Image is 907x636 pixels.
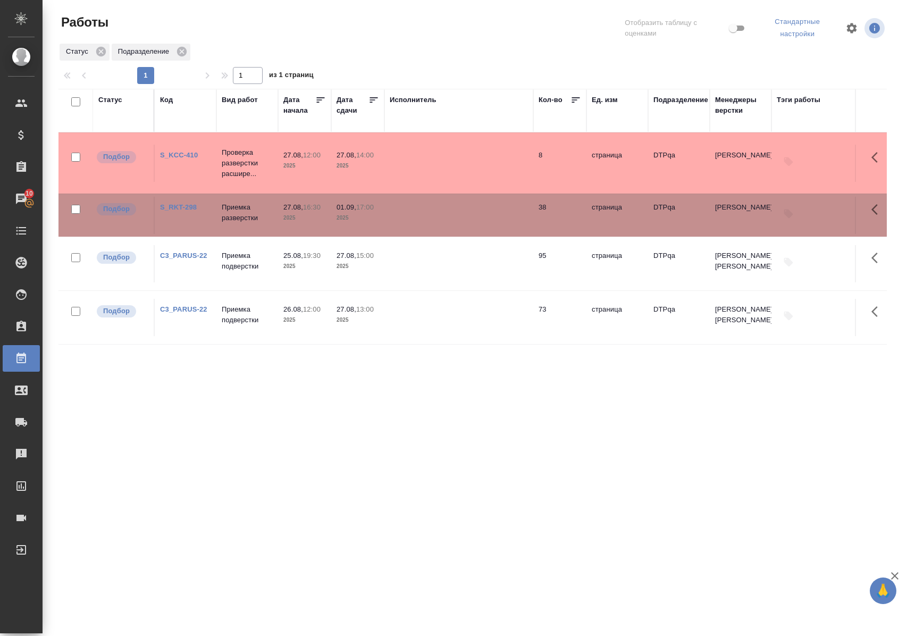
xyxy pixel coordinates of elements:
div: Статус [98,95,122,105]
div: Кол-во [539,95,562,105]
p: 01.09, [337,203,356,211]
a: S_KCC-410 [160,151,198,159]
span: Работы [58,14,108,31]
a: S_RKT-298 [160,203,197,211]
p: [PERSON_NAME] [715,202,766,213]
p: 19:30 [303,252,321,260]
div: Менеджеры верстки [715,95,766,116]
div: Статус [60,44,110,61]
p: 27.08, [337,252,356,260]
p: Подбор [103,306,130,316]
div: Код [160,95,173,105]
p: 27.08, [283,151,303,159]
p: [PERSON_NAME], [PERSON_NAME] [715,304,766,325]
p: Проверка разверстки расшире... [222,147,273,179]
p: Статус [66,46,92,57]
button: Добавить тэги [777,304,800,328]
td: DTPqa [648,299,710,336]
div: Можно подбирать исполнителей [96,304,148,319]
div: Можно подбирать исполнителей [96,150,148,164]
p: 2025 [337,161,379,171]
p: 27.08, [337,151,356,159]
td: 8 [533,145,586,182]
p: 27.08, [337,305,356,313]
td: 38 [533,197,586,234]
p: 2025 [283,213,326,223]
div: Ед. изм [592,95,618,105]
p: 2025 [337,315,379,325]
a: C3_PARUS-22 [160,305,207,313]
td: страница [586,197,648,234]
span: Отобразить таблицу с оценками [625,18,726,39]
a: C3_PARUS-22 [160,252,207,260]
button: Добавить тэги [777,250,800,274]
button: 🙏 [870,578,896,604]
div: Тэги работы [777,95,820,105]
p: 12:00 [303,151,321,159]
td: 73 [533,299,586,336]
p: Приемка подверстки [222,250,273,272]
p: Приемка подверстки [222,304,273,325]
div: Можно подбирать исполнителей [96,202,148,216]
td: страница [586,299,648,336]
button: Здесь прячутся важные кнопки [865,245,891,271]
p: [PERSON_NAME] [715,150,766,161]
div: split button [756,14,839,43]
button: Здесь прячутся важные кнопки [865,299,891,324]
p: Подбор [103,252,130,263]
span: 10 [19,188,39,199]
td: DTPqa [648,197,710,234]
div: Исполнитель [390,95,436,105]
p: Подразделение [118,46,173,57]
button: Добавить тэги [777,150,800,173]
button: Здесь прячутся важные кнопки [865,145,891,170]
div: Подразделение [112,44,190,61]
p: 2025 [283,315,326,325]
td: 95 [533,245,586,282]
p: 2025 [283,261,326,272]
a: 10 [3,186,40,212]
td: страница [586,245,648,282]
p: 12:00 [303,305,321,313]
p: [PERSON_NAME], [PERSON_NAME] [715,250,766,272]
p: 25.08, [283,252,303,260]
p: 15:00 [356,252,374,260]
p: 27.08, [283,203,303,211]
p: 13:00 [356,305,374,313]
td: DTPqa [648,145,710,182]
div: Дата начала [283,95,315,116]
p: 17:00 [356,203,374,211]
p: 2025 [283,161,326,171]
p: Подбор [103,152,130,162]
p: 26.08, [283,305,303,313]
span: Настроить таблицу [839,15,864,41]
td: страница [586,145,648,182]
p: Подбор [103,204,130,214]
span: из 1 страниц [269,69,314,84]
td: DTPqa [648,245,710,282]
span: Посмотреть информацию [864,18,887,38]
div: Дата сдачи [337,95,368,116]
p: 2025 [337,213,379,223]
button: Добавить тэги [777,202,800,225]
button: Здесь прячутся важные кнопки [865,197,891,222]
div: Вид работ [222,95,258,105]
div: Подразделение [653,95,708,105]
p: 2025 [337,261,379,272]
span: 🙏 [874,580,892,602]
div: Можно подбирать исполнителей [96,250,148,265]
p: 14:00 [356,151,374,159]
p: Приемка разверстки [222,202,273,223]
p: 16:30 [303,203,321,211]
